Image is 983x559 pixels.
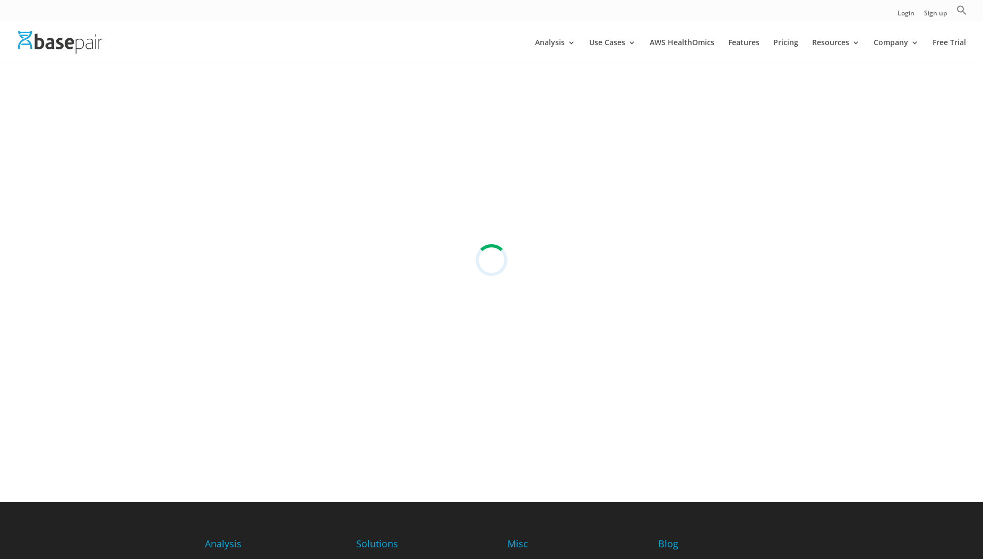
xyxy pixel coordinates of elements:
a: Search Icon Link [956,5,967,21]
a: Analysis [535,39,575,64]
a: Free Trial [933,39,966,64]
svg: Search [956,5,967,15]
a: Features [728,39,760,64]
img: Basepair [18,31,102,54]
a: Pricing [773,39,798,64]
h4: Solutions [356,537,476,556]
a: Resources [812,39,860,64]
h4: Misc [507,537,576,556]
h4: Analysis [205,537,315,556]
a: Use Cases [589,39,636,64]
h4: Blog [658,537,778,556]
a: Login [898,10,915,21]
a: Company [874,39,919,64]
a: Sign up [924,10,947,21]
a: AWS HealthOmics [650,39,714,64]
